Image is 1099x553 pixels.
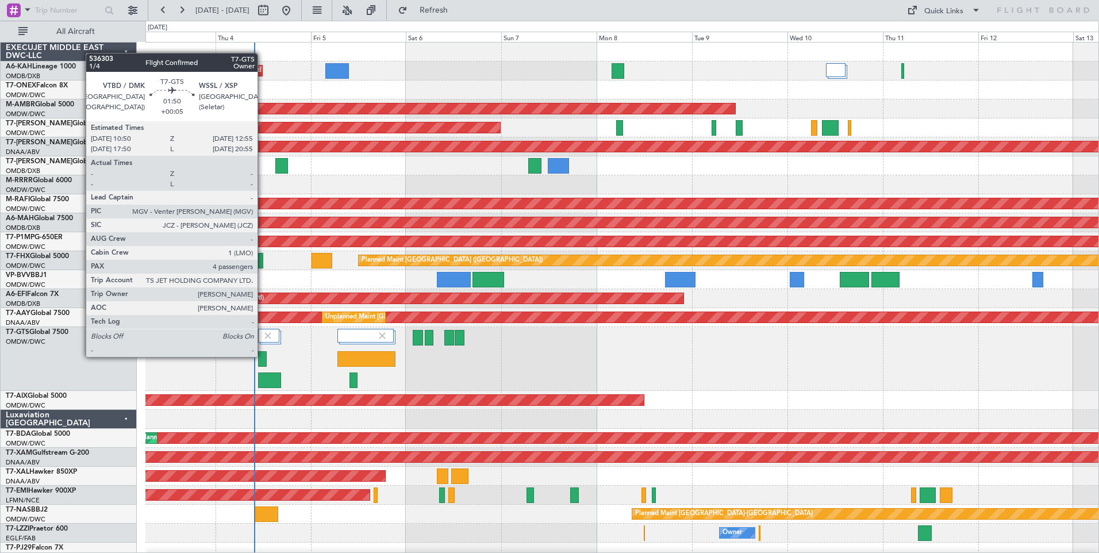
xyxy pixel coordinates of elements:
input: Trip Number [35,2,101,19]
a: OMDB/DXB [6,72,40,80]
span: M-RAFI [6,196,30,203]
a: OMDB/DXB [6,299,40,308]
span: T7-EMI [6,487,28,494]
a: EGLF/FAB [6,534,36,543]
a: M-AMBRGlobal 5000 [6,101,74,108]
a: T7-[PERSON_NAME]Global 7500 [6,120,112,127]
a: LFMN/NCE [6,496,40,505]
span: A6-EFI [6,291,27,298]
a: T7-LZZIPraetor 600 [6,525,68,532]
a: OMDW/DWC [6,205,45,213]
div: Owner [723,524,742,542]
a: A6-EFIFalcon 7X [6,291,59,298]
button: All Aircraft [13,22,125,41]
a: M-RRRRGlobal 6000 [6,177,72,184]
span: T7-AAY [6,310,30,317]
a: OMDW/DWC [6,337,45,346]
div: Tue 9 [692,32,787,42]
div: Thu 11 [883,32,978,42]
img: gray-close.svg [263,331,273,341]
span: All Aircraft [30,28,121,36]
a: DNAA/ABV [6,318,40,327]
span: T7-XAL [6,468,29,475]
a: T7-GTSGlobal 7500 [6,329,68,336]
a: OMDB/DXB [6,224,40,232]
span: T7-LZZI [6,525,29,532]
span: T7-PJ29 [6,544,32,551]
div: Planned Maint Dubai (Al Maktoum Intl) [151,290,264,307]
a: T7-ONEXFalcon 8X [6,82,68,89]
span: T7-[PERSON_NAME] [6,158,72,165]
a: T7-AIXGlobal 5000 [6,393,67,400]
a: T7-[PERSON_NAME]Global 6000 [6,158,112,165]
a: OMDW/DWC [6,91,45,99]
span: T7-AIX [6,393,28,400]
span: T7-[PERSON_NAME] [6,120,72,127]
a: DNAA/ABV [6,458,40,467]
a: T7-XALHawker 850XP [6,468,77,475]
a: OMDW/DWC [6,439,45,448]
div: [DATE] [148,23,167,33]
div: Planned Maint Dubai (Al Maktoum Intl) [238,62,351,79]
div: Fri 5 [311,32,406,42]
img: gray-close.svg [377,331,387,341]
div: Planned Maint [GEOGRAPHIC_DATA]-[GEOGRAPHIC_DATA] [635,505,813,523]
a: OMDW/DWC [6,129,45,137]
a: OMDW/DWC [6,262,45,270]
a: OMDW/DWC [6,515,45,524]
a: VP-BVVBBJ1 [6,272,47,279]
div: Sun 7 [501,32,597,42]
span: A6-MAH [6,215,34,222]
a: OMDW/DWC [6,186,45,194]
span: Refresh [410,6,458,14]
a: OMDW/DWC [6,401,45,410]
a: T7-P1MPG-650ER [6,234,63,241]
a: T7-NASBBJ2 [6,506,48,513]
span: T7-[PERSON_NAME] [6,139,72,146]
span: A6-KAH [6,63,32,70]
button: Refresh [393,1,462,20]
div: Wed 10 [787,32,883,42]
span: T7-NAS [6,506,31,513]
a: T7-XAMGulfstream G-200 [6,450,89,456]
a: T7-AAYGlobal 7500 [6,310,70,317]
a: A6-MAHGlobal 7500 [6,215,73,222]
span: M-RRRR [6,177,33,184]
span: T7-P1MP [6,234,34,241]
span: M-AMBR [6,101,35,108]
a: DNAA/ABV [6,148,40,156]
a: T7-[PERSON_NAME]Global 6000 [6,139,112,146]
span: [DATE] - [DATE] [195,5,249,16]
div: Quick Links [924,6,963,17]
button: Quick Links [901,1,986,20]
a: T7-PJ29Falcon 7X [6,544,63,551]
span: T7-XAM [6,450,32,456]
a: A6-KAHLineage 1000 [6,63,76,70]
a: OMDW/DWC [6,110,45,118]
a: DNAA/ABV [6,477,40,486]
div: Thu 4 [216,32,311,42]
div: Unplanned Maint [GEOGRAPHIC_DATA] (Al Maktoum Intl) [325,309,495,326]
a: M-RAFIGlobal 7500 [6,196,69,203]
span: VP-BVV [6,272,30,279]
a: T7-FHXGlobal 5000 [6,253,69,260]
div: Planned Maint [GEOGRAPHIC_DATA] ([GEOGRAPHIC_DATA]) [362,252,543,269]
span: T7-ONEX [6,82,36,89]
div: Mon 8 [597,32,692,42]
span: T7-BDA [6,431,31,437]
a: OMDW/DWC [6,243,45,251]
a: OMDB/DXB [6,167,40,175]
span: T7-GTS [6,329,29,336]
a: T7-EMIHawker 900XP [6,487,76,494]
span: T7-FHX [6,253,30,260]
a: OMDW/DWC [6,281,45,289]
div: Planned Maint Dubai (Al Maktoum Intl) [159,271,272,288]
div: Wed 3 [120,32,216,42]
a: T7-BDAGlobal 5000 [6,431,70,437]
div: Sat 6 [406,32,501,42]
div: Fri 12 [978,32,1074,42]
